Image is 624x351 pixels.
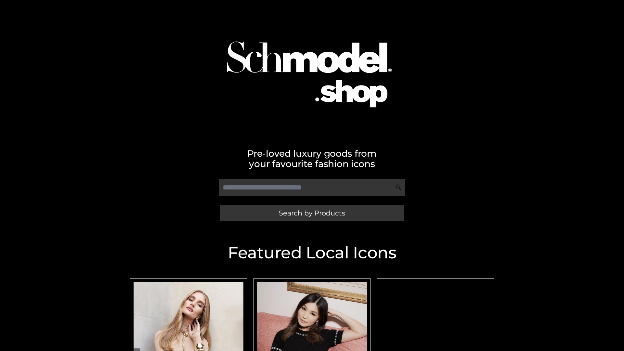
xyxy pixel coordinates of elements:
[395,184,402,190] img: Search Icon
[220,205,404,221] a: Search by Products
[127,245,497,261] h2: Featured Local Icons​
[279,210,345,216] span: Search by Products
[127,148,497,169] h2: Pre-loved luxury goods from your favourite fashion icons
